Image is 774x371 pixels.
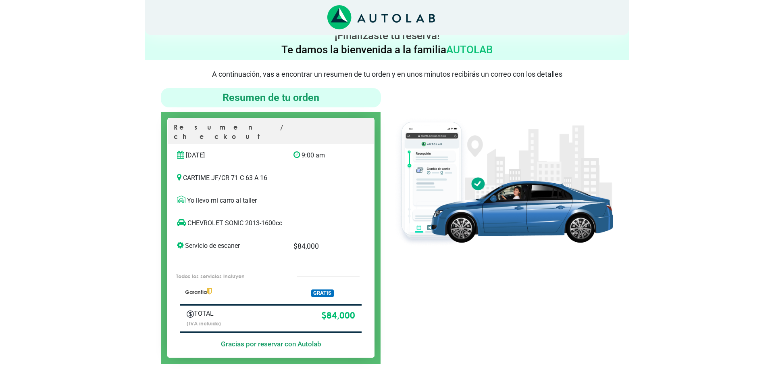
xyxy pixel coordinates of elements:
p: $ 84,000 [293,241,348,252]
p: Resumen / checkout [174,123,368,144]
p: Garantía [185,288,282,296]
span: AUTOLAB [446,44,493,56]
p: [DATE] [177,151,281,160]
p: CARTIME JF / CR 71 C 63 A 16 [177,173,365,183]
p: A continuación, vas a encontrar un resumen de tu orden y en unos minutos recibirás un correo con ... [145,70,629,78]
p: $ 84,000 [262,309,355,323]
span: GRATIS [311,289,333,297]
p: Todos los servicios incluyen [176,272,279,280]
p: Servicio de escaner [177,241,281,251]
a: Link al sitio de autolab [327,13,435,21]
img: Autobooking-Iconos-23.png [187,310,194,318]
h4: Resumen de tu orden [164,91,378,104]
h4: ¡Finalizaste tu reserva! Te damos la bienvenida a la familia [148,29,626,57]
p: Yo llevo mi carro al taller [177,196,365,205]
small: (IVA incluido) [187,320,221,327]
h5: Gracias por reservar con Autolab [180,340,362,348]
p: 9:00 am [293,151,348,160]
p: CHEVROLET SONIC 2013-1600cc [177,218,348,228]
p: TOTAL [187,309,250,319]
